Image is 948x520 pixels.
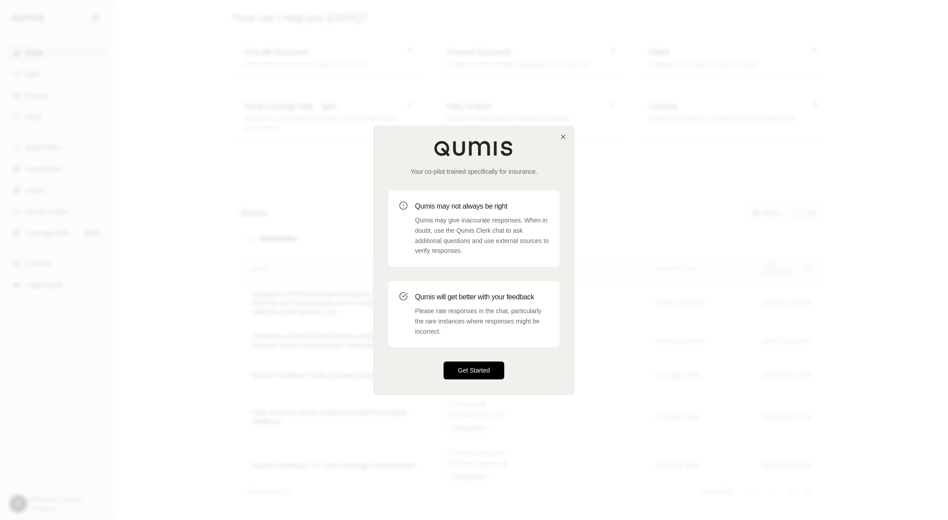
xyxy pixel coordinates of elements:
[434,140,514,156] img: Qumis Logo
[388,167,560,176] p: Your co-pilot trained specifically for insurance.
[415,201,549,212] h3: Qumis may not always be right
[415,215,549,256] p: Qumis may give inaccurate responses. When in doubt, use the Qumis Clerk chat to ask additional qu...
[444,362,504,380] button: Get Started
[415,306,549,336] p: Please rate responses in the chat, particularly the rare instances where responses might be incor...
[415,292,549,302] h3: Qumis will get better with your feedback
